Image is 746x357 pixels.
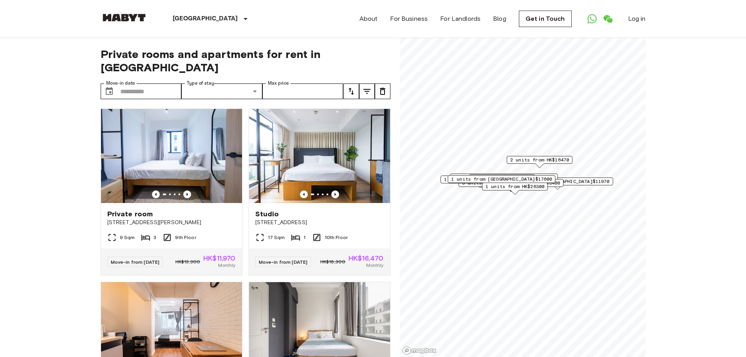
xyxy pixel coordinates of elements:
a: Get in Touch [519,11,572,27]
span: 1 units from HK$26300 [485,183,544,190]
span: 12 units from [GEOGRAPHIC_DATA]$11970 [506,178,609,185]
a: Blog [493,14,506,24]
button: Previous image [152,190,160,198]
span: 5 units from [GEOGRAPHIC_DATA]$8400 [462,179,560,187]
button: tune [343,83,359,99]
div: Map marker [506,156,572,168]
a: Marketing picture of unit HK-01-001-016-01Previous imagePrevious imageStudio[STREET_ADDRESS]17 Sq... [249,109,390,275]
p: [GEOGRAPHIC_DATA] [173,14,238,24]
div: Map marker [450,174,558,186]
button: Previous image [183,190,191,198]
span: 2 units from [GEOGRAPHIC_DATA]$16000 [453,174,554,181]
button: tune [359,83,375,99]
span: Monthly [218,262,235,269]
span: Move-in from [DATE] [111,259,160,265]
img: Marketing picture of unit HK-01-001-016-01 [249,109,390,203]
div: Map marker [469,174,535,187]
span: 1 units from [GEOGRAPHIC_DATA]$17600 [451,176,552,183]
div: Map marker [448,175,555,187]
span: Private rooms and apartments for rent in [GEOGRAPHIC_DATA] [101,47,390,74]
span: HK$11,970 [203,255,235,262]
button: tune [375,83,390,99]
a: For Business [390,14,428,24]
div: Map marker [482,183,547,195]
span: HK$13,300 [175,258,200,265]
button: Previous image [300,190,308,198]
img: Marketing picture of unit HK-01-046-009-03 [101,109,242,203]
button: Previous image [331,190,339,198]
a: Mapbox logo [402,346,437,355]
span: 10th Floor [325,234,348,241]
span: HK$18,300 [320,258,345,265]
span: [STREET_ADDRESS] [255,219,384,227]
span: 1 [303,234,305,241]
span: 3 [154,234,156,241]
span: HK$16,470 [349,255,383,262]
label: Max price [268,80,289,87]
a: Marketing picture of unit HK-01-046-009-03Previous imagePrevious imagePrivate room[STREET_ADDRESS... [101,109,242,275]
span: Private room [107,209,153,219]
div: Map marker [502,178,613,190]
span: 9 Sqm [120,234,135,241]
span: 2 units from HK$16470 [510,156,569,163]
span: 17 Sqm [268,234,285,241]
span: Move-in from [DATE] [259,259,308,265]
span: [STREET_ADDRESS][PERSON_NAME] [107,219,236,227]
a: For Landlords [440,14,480,24]
button: Choose date [101,83,117,99]
div: Map marker [458,179,563,191]
span: Monthly [366,262,383,269]
label: Move-in date [106,80,135,87]
span: 1 units from HK$10170 [472,175,531,182]
span: 1 units from [GEOGRAPHIC_DATA]$8520 [444,176,542,183]
div: Map marker [440,176,545,188]
span: Studio [255,209,279,219]
label: Type of stay [187,80,214,87]
span: 9th Floor [175,234,196,241]
a: Open WeChat [600,11,616,27]
a: About [359,14,378,24]
img: Habyt [101,14,148,22]
a: Open WhatsApp [584,11,600,27]
a: Log in [628,14,646,24]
